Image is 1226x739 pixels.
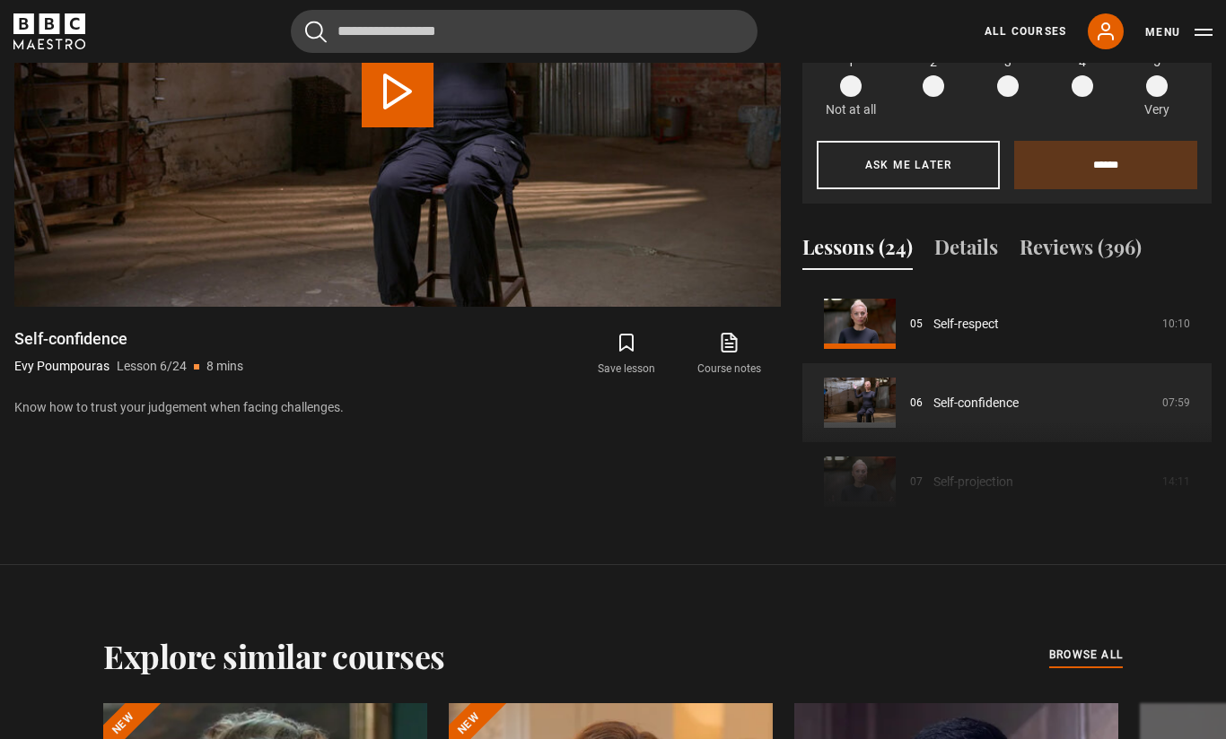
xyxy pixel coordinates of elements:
button: Toggle navigation [1145,23,1213,41]
input: Search [291,10,757,53]
button: Ask me later [817,141,1000,189]
button: Lessons (24) [802,232,913,270]
button: Details [934,232,998,270]
p: Lesson 6/24 [117,357,187,376]
p: Evy Poumpouras [14,357,109,376]
a: Self-respect [933,315,999,334]
p: Know how to trust your judgement when facing challenges. [14,398,781,417]
button: Submit the search query [305,21,327,43]
p: Not at all [826,100,876,119]
a: Self-confidence [933,394,1019,413]
a: Course notes [679,328,781,380]
p: 8 mins [206,357,243,376]
svg: BBC Maestro [13,13,85,49]
button: Reviews (396) [1020,232,1142,270]
span: browse all [1049,646,1123,664]
p: Very [1139,100,1174,119]
a: All Courses [985,23,1066,39]
button: Save lesson [575,328,678,380]
h2: Explore similar courses [103,637,445,674]
h1: Self-confidence [14,328,243,350]
a: browse all [1049,646,1123,665]
button: Play Lesson Self-confidence [362,56,433,127]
